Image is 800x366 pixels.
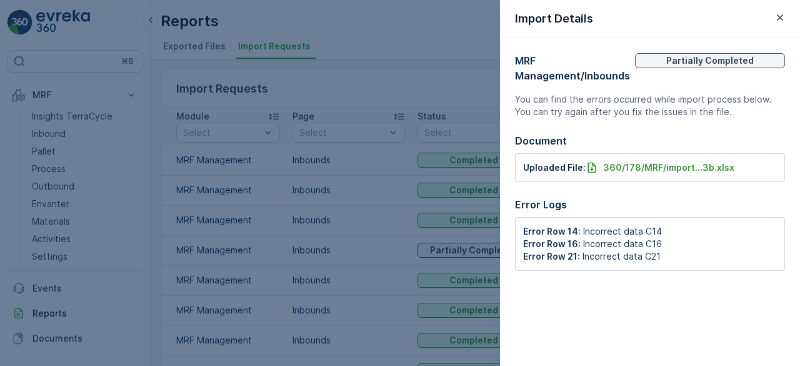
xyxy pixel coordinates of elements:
[586,161,734,174] a: 360/178/MRF/import...3b.xlsx
[523,238,581,250] p: Error Row 16:
[515,10,593,28] p: Import Details
[523,225,581,238] p: Error Row 14:
[635,53,785,68] button: Partially Completed
[515,133,785,148] p: Document
[515,197,785,212] p: Error Logs
[523,250,580,263] p: Error Row 21:
[582,250,661,263] p: Incorrect data C21
[583,238,662,250] p: Incorrect data C16
[603,161,734,174] p: 360/178/MRF/import...3b.xlsx
[583,225,662,238] p: Incorrect data C14
[523,161,586,174] p: Uploaded File:
[666,54,754,67] p: Partially Completed
[515,53,635,83] p: MRF Management / Inbounds
[515,93,785,118] p: You can find the errors occurred while import process below. You can try again after you fix the ...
